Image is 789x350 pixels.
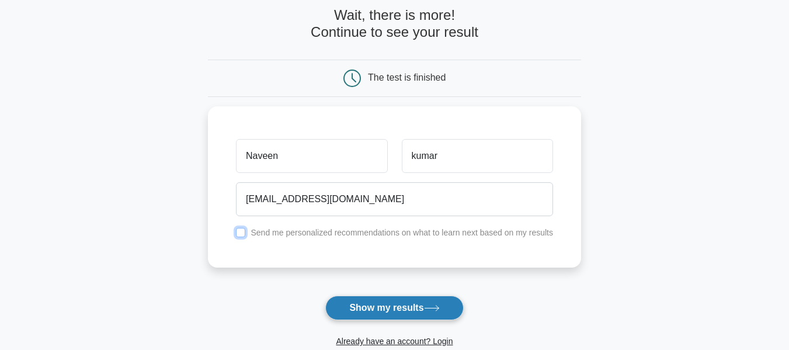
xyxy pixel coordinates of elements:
[336,337,453,346] a: Already have an account? Login
[402,139,553,173] input: Last name
[325,296,463,320] button: Show my results
[208,7,581,41] h4: Wait, there is more! Continue to see your result
[236,139,387,173] input: First name
[368,72,446,82] div: The test is finished
[251,228,553,237] label: Send me personalized recommendations on what to learn next based on my results
[236,182,553,216] input: Email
